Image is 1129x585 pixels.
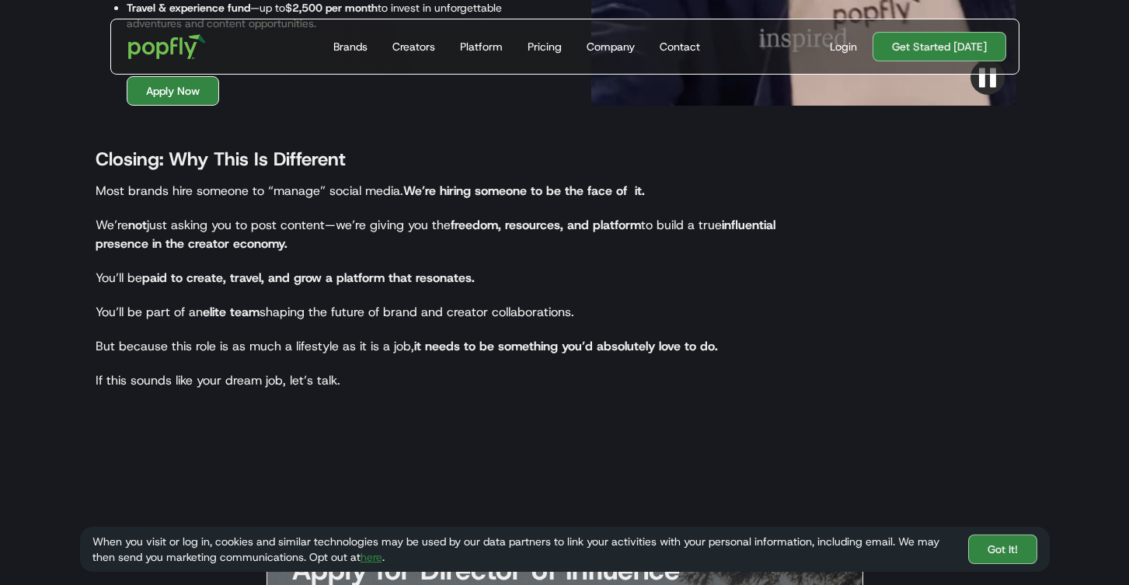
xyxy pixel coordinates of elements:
[580,19,641,74] a: Company
[96,182,826,200] p: Most brands hire someone to “manage” social media.
[587,39,635,54] div: Company
[96,216,826,253] p: We’re just asking you to post content—we’re giving you the to build a true
[285,1,378,15] strong: $2,500 per month
[92,534,956,565] div: When you visit or log in, cookies and similar technologies may be used by our data partners to li...
[96,269,826,287] p: You’ll be
[414,338,718,354] strong: it needs to be something you’d absolutely love to do.
[970,61,1005,95] img: Pause video
[873,32,1006,61] a: Get Started [DATE]
[824,39,863,54] a: Login
[127,76,219,106] a: Apply Now
[203,304,260,320] strong: elite team
[454,19,509,74] a: Platform
[653,19,706,74] a: Contact
[142,270,475,286] strong: paid to create, travel, and grow a platform that resonates.
[361,550,382,564] a: here
[96,217,775,252] strong: influential presence in the creator economy.
[968,535,1037,564] a: Got It!
[521,19,568,74] a: Pricing
[830,39,857,54] div: Login
[127,1,250,15] strong: Travel & experience fund
[96,371,826,390] p: If this sounds like your dream job, let’s talk.
[403,183,645,199] strong: We’re hiring someone to be the face of it.
[96,147,346,172] strong: Closing: Why This Is Different
[128,217,147,233] strong: not
[528,39,562,54] div: Pricing
[392,39,435,54] div: Creators
[96,303,826,322] p: You’ll be part of an shaping the future of brand and creator collaborations.
[117,23,218,70] a: home
[660,39,700,54] div: Contact
[386,19,441,74] a: Creators
[96,337,826,356] p: But because this role is as much a lifestyle as it is a job,
[333,39,368,54] div: Brands
[451,217,641,233] strong: freedom, resources, and platform
[460,39,503,54] div: Platform
[327,19,374,74] a: Brands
